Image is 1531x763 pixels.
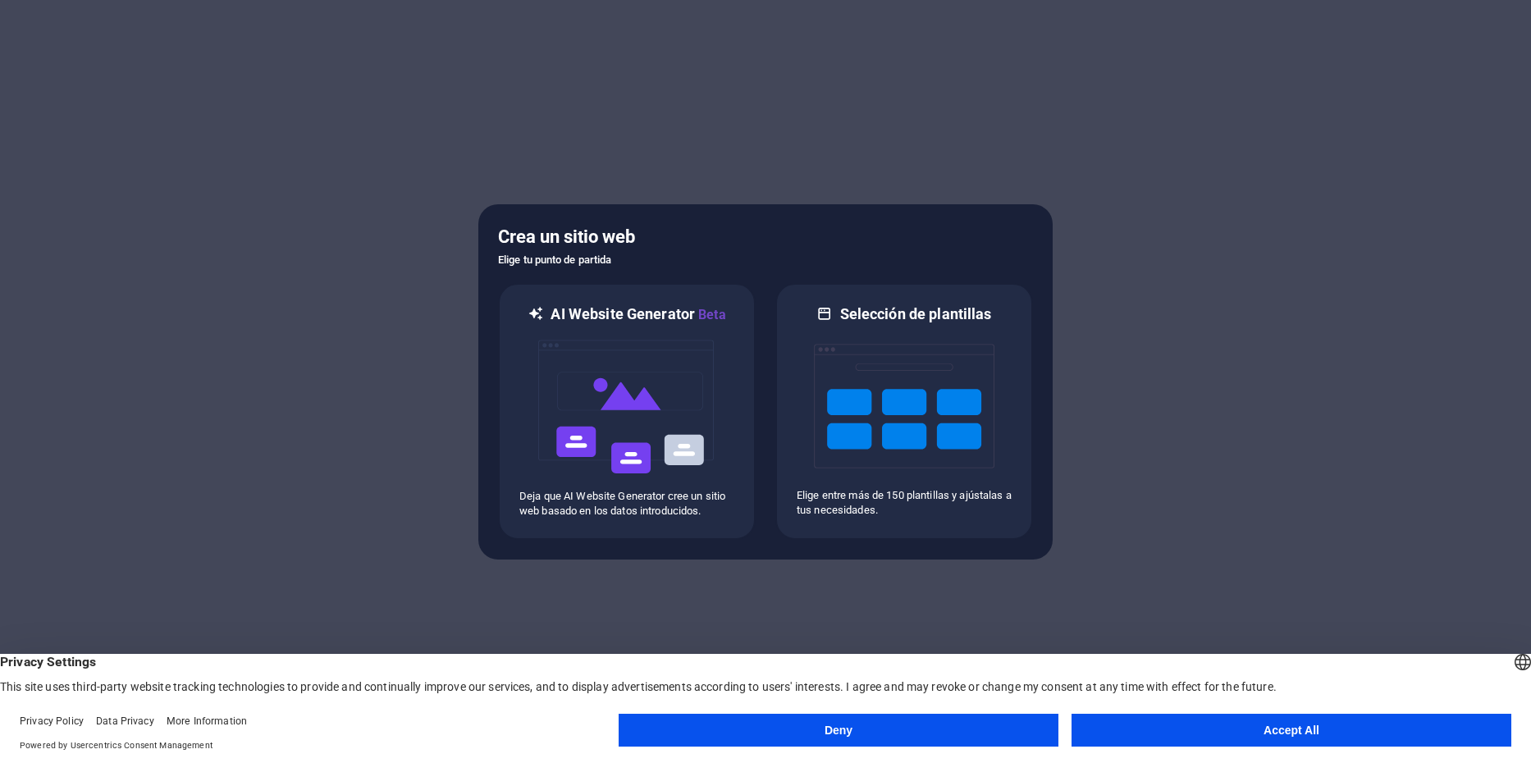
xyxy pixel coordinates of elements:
[775,283,1033,540] div: Selección de plantillasElige entre más de 150 plantillas y ajústalas a tus necesidades.
[498,283,756,540] div: AI Website GeneratorBetaaiDeja que AI Website Generator cree un sitio web basado en los datos int...
[797,488,1012,518] p: Elige entre más de 150 plantillas y ajústalas a tus necesidades.
[537,325,717,489] img: ai
[498,224,1033,250] h5: Crea un sitio web
[695,307,726,322] span: Beta
[498,250,1033,270] h6: Elige tu punto de partida
[519,489,734,519] p: Deja que AI Website Generator cree un sitio web basado en los datos introducidos.
[551,304,725,325] h6: AI Website Generator
[840,304,992,324] h6: Selección de plantillas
